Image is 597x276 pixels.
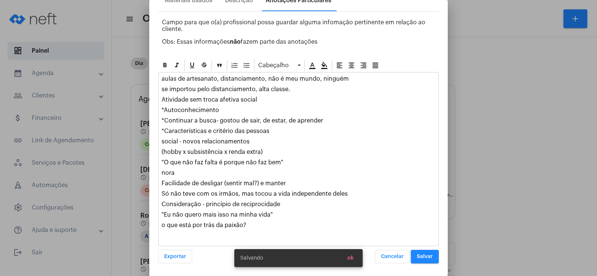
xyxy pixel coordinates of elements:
[162,211,435,218] p: "Eu não quero mais isso na minha vida"
[381,254,404,259] span: Cancelar
[346,60,357,71] div: Alinhar ao centro
[162,159,435,166] p: "O que não faz falta é porque não faz bem"
[241,60,252,71] div: Bullet List
[162,190,435,197] p: Só não teve com os irmãos, mas tocou a vida independente deles
[214,60,225,71] div: Blockquote
[358,60,369,71] div: Alinhar à direita
[199,60,210,71] div: Strike
[162,138,435,145] p: social - novos relacionamentos
[341,251,360,265] button: ok
[158,250,192,263] button: Exportar
[417,254,433,259] span: Salvar
[162,149,435,155] p: (hobby x subsistência x renda extra)
[411,250,439,263] button: Salvar
[307,60,318,71] div: Cor do texto
[162,128,435,134] p: *Características e critério das pessoas
[162,170,435,176] p: nora
[370,60,381,71] div: Alinhar justificado
[187,60,198,71] div: Sublinhado
[162,180,435,187] p: Facilidade de desligar (sentir mal?) e manter
[162,201,435,208] p: Consideração - princípio de reciprocidade
[240,254,263,262] span: Salvando
[347,255,354,261] span: ok
[171,60,182,71] div: Itálico
[162,38,439,45] p: Obs: Essas informações fazem parte das anotações
[230,39,241,45] strong: não
[162,86,435,93] p: se importou pelo distanciamento, alta classe.
[159,60,171,71] div: Negrito
[162,19,425,32] span: Campo para que o(a) profissional possa guardar alguma infomação pertinente em relação ao cliente.
[319,60,330,71] div: Cor de fundo
[229,60,240,71] div: Ordered List
[162,75,435,82] p: aulas de artesanato, distanciamento, não é meu mundo, ninguém
[162,117,435,124] p: *Continuar a busca- gostou de sair, de estar, de aprender
[162,107,435,114] p: *Autoconhecimento
[164,254,186,259] span: Exportar
[162,96,435,103] p: Atividade sem troca afetiva social
[256,60,303,71] div: Cabeçalho
[334,60,345,71] div: Alinhar à esquerda
[375,250,410,263] button: Cancelar
[162,222,435,229] p: o que está por trás da paixão?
